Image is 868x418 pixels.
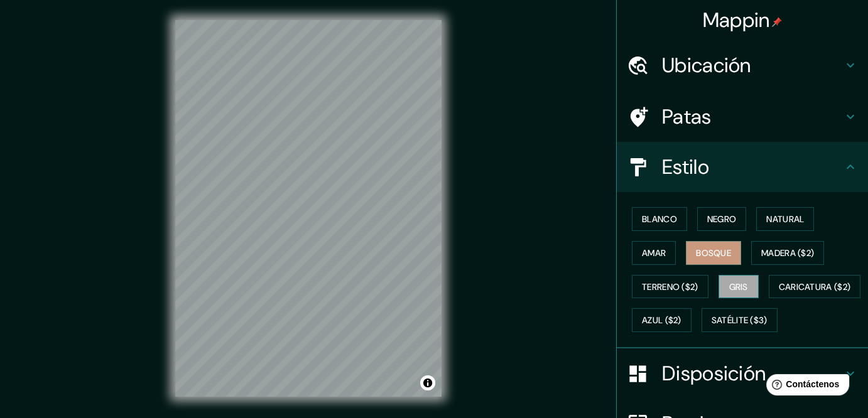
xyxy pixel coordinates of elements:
font: Disposición [662,360,766,387]
font: Mappin [703,7,770,33]
iframe: Lanzador de widgets de ayuda [756,369,854,404]
div: Ubicación [617,40,868,90]
button: Madera ($2) [751,241,824,265]
button: Activar o desactivar atribución [420,375,435,390]
canvas: Mapa [175,20,442,397]
button: Natural [756,207,814,231]
button: Terreno ($2) [632,275,708,299]
button: Satélite ($3) [702,308,778,332]
font: Patas [662,104,712,130]
font: Ubicación [662,52,751,78]
font: Caricatura ($2) [779,281,851,292]
font: Azul ($2) [642,315,681,326]
font: Estilo [662,154,709,180]
font: Madera ($2) [761,247,814,259]
button: Amar [632,241,676,265]
font: Bosque [696,247,731,259]
font: Natural [766,213,804,225]
font: Satélite ($3) [712,315,768,326]
font: Blanco [642,213,677,225]
font: Gris [729,281,748,292]
div: Patas [617,92,868,142]
font: Negro [707,213,737,225]
button: Blanco [632,207,687,231]
div: Estilo [617,142,868,192]
button: Caricatura ($2) [769,275,861,299]
button: Gris [719,275,759,299]
button: Bosque [686,241,741,265]
img: pin-icon.png [772,17,782,27]
button: Negro [697,207,747,231]
button: Azul ($2) [632,308,692,332]
font: Amar [642,247,666,259]
div: Disposición [617,348,868,399]
font: Terreno ($2) [642,281,698,292]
